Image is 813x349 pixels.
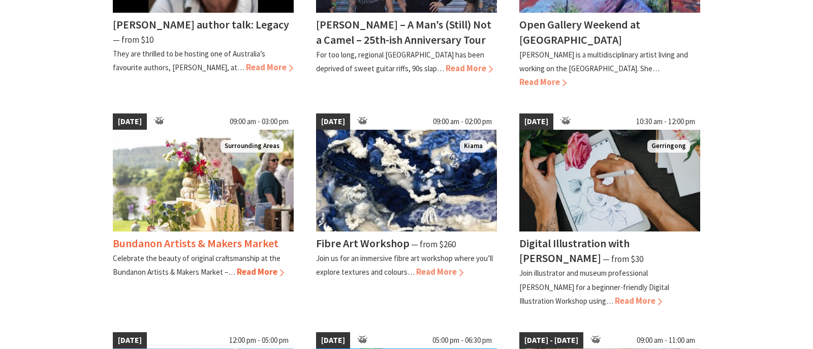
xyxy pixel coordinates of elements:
[316,236,410,250] h4: Fibre Art Workshop
[519,50,688,73] p: [PERSON_NAME] is a multidisciplinary artist living and working on the [GEOGRAPHIC_DATA]. She…
[221,140,284,153] span: Surrounding Areas
[113,49,265,72] p: They are thrilled to be hosting one of Australia’s favourite authors, [PERSON_NAME], at…
[113,113,147,130] span: [DATE]
[316,17,491,46] h4: [PERSON_NAME] – A Man’s (Still) Not a Camel – 25th-ish Anniversary Tour
[411,239,456,250] span: ⁠— from $260
[114,129,147,163] button: Click to Favourite Bundanon Artists & Makers Market
[519,113,553,130] span: [DATE]
[427,332,497,348] span: 05:00 pm - 06:30 pm
[603,253,643,265] span: ⁠— from $30
[113,236,278,250] h4: Bundanon Artists & Makers Market
[113,34,153,45] span: ⁠— from $10
[631,113,700,130] span: 10:30 am - 12:00 pm
[113,332,147,348] span: [DATE]
[519,76,567,88] span: Read More
[224,332,294,348] span: 12:00 pm - 05:00 pm
[519,268,669,305] p: Join illustrator and museum professional [PERSON_NAME] for a beginner-friendly Digital Illustrati...
[113,130,294,231] img: A seleciton of ceramic goods are placed on a table outdoor with river views behind
[113,113,294,308] a: [DATE] 09:00 am - 03:00 pm A seleciton of ceramic goods are placed on a table outdoor with river ...
[316,130,497,231] img: Fibre Art
[316,113,497,308] a: [DATE] 09:00 am - 02:00 pm Fibre Art Kiama Fibre Art Workshop ⁠— from $260 Join us for an immersi...
[519,17,640,46] h4: Open Gallery Weekend at [GEOGRAPHIC_DATA]
[519,113,700,308] a: [DATE] 10:30 am - 12:00 pm Woman's hands sketching an illustration of a rose on an iPad with a di...
[460,140,487,153] span: Kiama
[519,236,630,265] h4: Digital Illustration with [PERSON_NAME]
[316,253,493,277] p: Join us for an immersive fibre art workshop where you’ll explore textures and colours…
[246,62,293,73] span: Read More
[237,266,284,277] span: Read More
[647,140,690,153] span: Gerringong
[519,130,700,231] img: Woman's hands sketching an illustration of a rose on an iPad with a digital stylus
[316,50,484,73] p: For too long, regional [GEOGRAPHIC_DATA] has been deprived of sweet guitar riffs, 90s slap…
[632,332,700,348] span: 09:00 am - 11:00 am
[113,253,280,277] p: Celebrate the beauty of original craftsmanship at the Bundanon Artists & Makers Market –…
[416,266,463,277] span: Read More
[519,332,583,348] span: [DATE] - [DATE]
[446,63,493,74] span: Read More
[316,332,350,348] span: [DATE]
[615,295,662,306] span: Read More
[113,17,289,32] h4: [PERSON_NAME] author talk: Legacy
[316,113,350,130] span: [DATE]
[428,113,497,130] span: 09:00 am - 02:00 pm
[225,113,294,130] span: 09:00 am - 03:00 pm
